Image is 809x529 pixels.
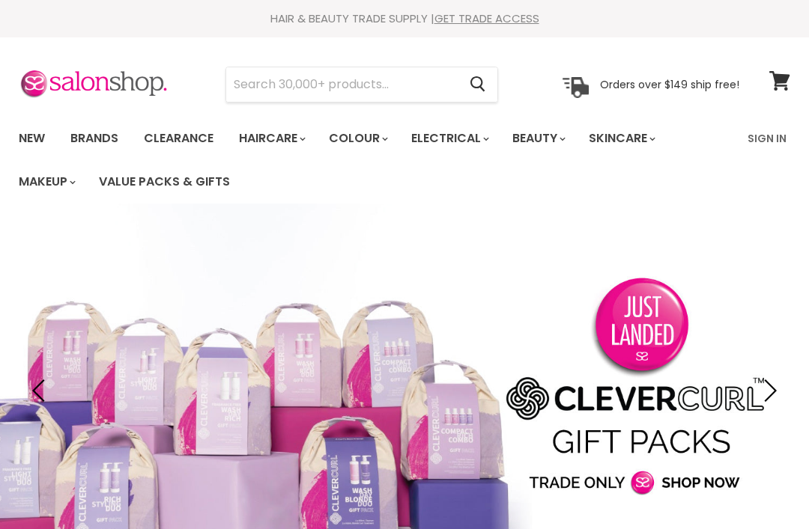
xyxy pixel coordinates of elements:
[753,376,783,406] button: Next
[26,376,56,406] button: Previous
[7,166,85,198] a: Makeup
[88,166,241,198] a: Value Packs & Gifts
[434,10,539,26] a: GET TRADE ACCESS
[600,77,739,91] p: Orders over $149 ship free!
[458,67,497,102] button: Search
[228,123,315,154] a: Haircare
[133,123,225,154] a: Clearance
[59,123,130,154] a: Brands
[7,117,739,204] ul: Main menu
[226,67,458,102] input: Search
[318,123,397,154] a: Colour
[501,123,575,154] a: Beauty
[739,123,796,154] a: Sign In
[400,123,498,154] a: Electrical
[225,67,498,103] form: Product
[578,123,664,154] a: Skincare
[7,123,56,154] a: New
